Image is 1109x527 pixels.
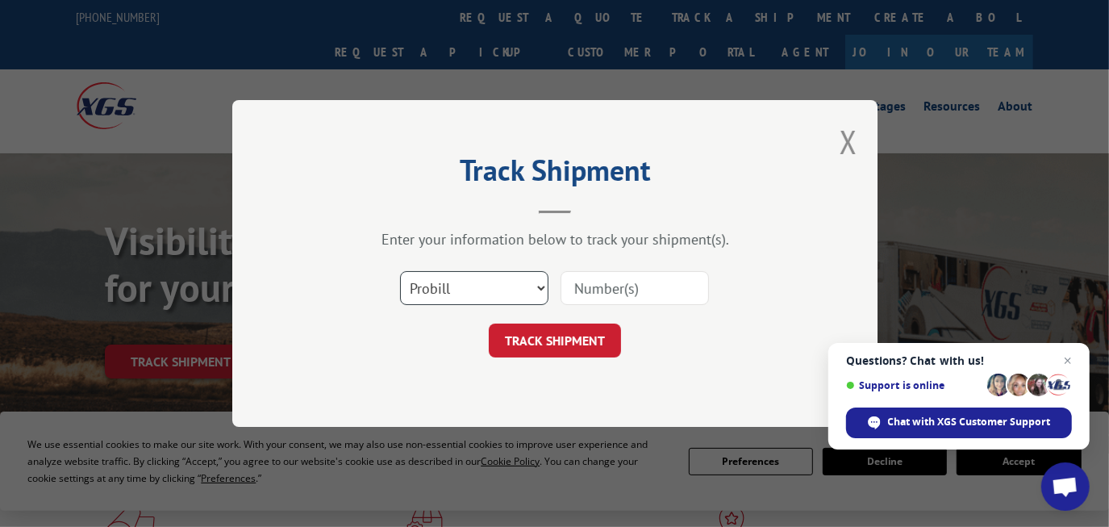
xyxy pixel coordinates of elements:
input: Number(s) [561,271,709,305]
span: Questions? Chat with us! [846,354,1072,367]
button: Close modal [840,120,857,163]
span: Support is online [846,379,982,391]
div: Open chat [1041,462,1090,511]
div: Chat with XGS Customer Support [846,408,1072,438]
div: Enter your information below to track your shipment(s). [313,230,797,249]
span: Chat with XGS Customer Support [888,415,1051,429]
span: Close chat [1058,351,1078,370]
h2: Track Shipment [313,159,797,190]
button: TRACK SHIPMENT [489,324,621,358]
